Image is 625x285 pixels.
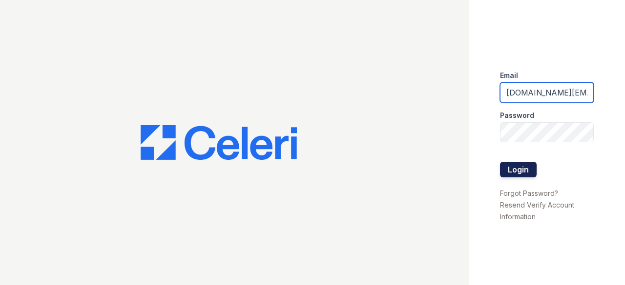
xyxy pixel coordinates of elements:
label: Email [500,71,518,80]
img: CE_Logo_Blue-a8612792a0a2168367f1c8372b55b34899dd931a85d93a1a3d3e32e68fde9ad4.png [141,125,297,160]
a: Resend Verify Account Information [500,201,574,221]
a: Forgot Password? [500,189,558,197]
button: Login [500,162,537,177]
label: Password [500,111,534,120]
